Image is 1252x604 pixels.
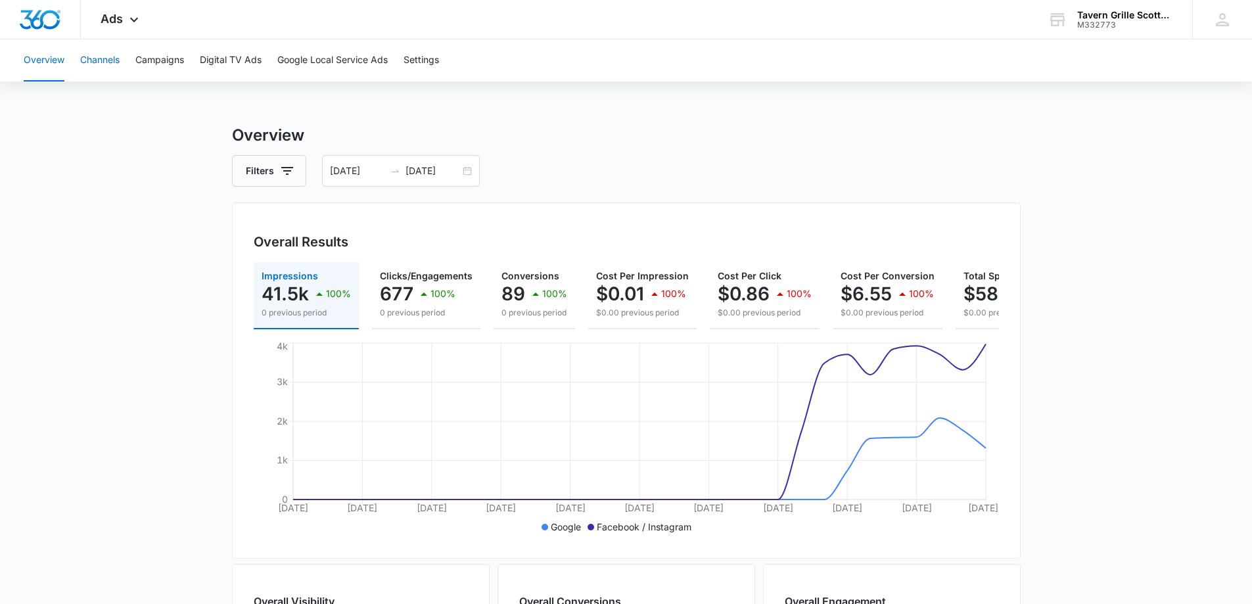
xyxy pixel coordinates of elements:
[968,502,998,513] tspan: [DATE]
[277,415,288,427] tspan: 2k
[501,270,559,281] span: Conversions
[282,494,288,505] tspan: 0
[80,39,120,81] button: Channels
[762,502,793,513] tspan: [DATE]
[232,124,1021,147] h3: Overview
[277,39,388,81] button: Google Local Service Ads
[841,283,892,304] p: $6.55
[963,283,1038,304] p: $583.36
[200,39,262,81] button: Digital TV Ads
[101,12,123,26] span: Ads
[597,520,691,534] p: Facebook / Instagram
[380,270,473,281] span: Clicks/Engagements
[277,454,288,465] tspan: 1k
[901,502,931,513] tspan: [DATE]
[596,270,689,281] span: Cost Per Impression
[254,232,348,252] h3: Overall Results
[277,376,288,387] tspan: 3k
[841,270,935,281] span: Cost Per Conversion
[262,307,351,319] p: 0 previous period
[330,164,384,178] input: Start date
[542,289,567,298] p: 100%
[832,502,862,513] tspan: [DATE]
[347,502,377,513] tspan: [DATE]
[486,502,516,513] tspan: [DATE]
[718,283,770,304] p: $0.86
[551,520,581,534] p: Google
[501,307,567,319] p: 0 previous period
[596,307,689,319] p: $0.00 previous period
[262,283,309,304] p: 41.5k
[963,270,1017,281] span: Total Spend
[661,289,686,298] p: 100%
[430,289,455,298] p: 100%
[501,283,525,304] p: 89
[718,270,781,281] span: Cost Per Click
[596,283,644,304] p: $0.01
[277,340,288,352] tspan: 4k
[232,155,306,187] button: Filters
[406,164,460,178] input: End date
[1077,10,1173,20] div: account name
[135,39,184,81] button: Campaigns
[555,502,585,513] tspan: [DATE]
[380,283,413,304] p: 677
[624,502,655,513] tspan: [DATE]
[326,289,351,298] p: 100%
[718,307,812,319] p: $0.00 previous period
[841,307,935,319] p: $0.00 previous period
[909,289,934,298] p: 100%
[262,270,318,281] span: Impressions
[1077,20,1173,30] div: account id
[404,39,439,81] button: Settings
[390,166,400,176] span: to
[416,502,446,513] tspan: [DATE]
[963,307,1080,319] p: $0.00 previous period
[390,166,400,176] span: swap-right
[380,307,473,319] p: 0 previous period
[787,289,812,298] p: 100%
[693,502,724,513] tspan: [DATE]
[24,39,64,81] button: Overview
[278,502,308,513] tspan: [DATE]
